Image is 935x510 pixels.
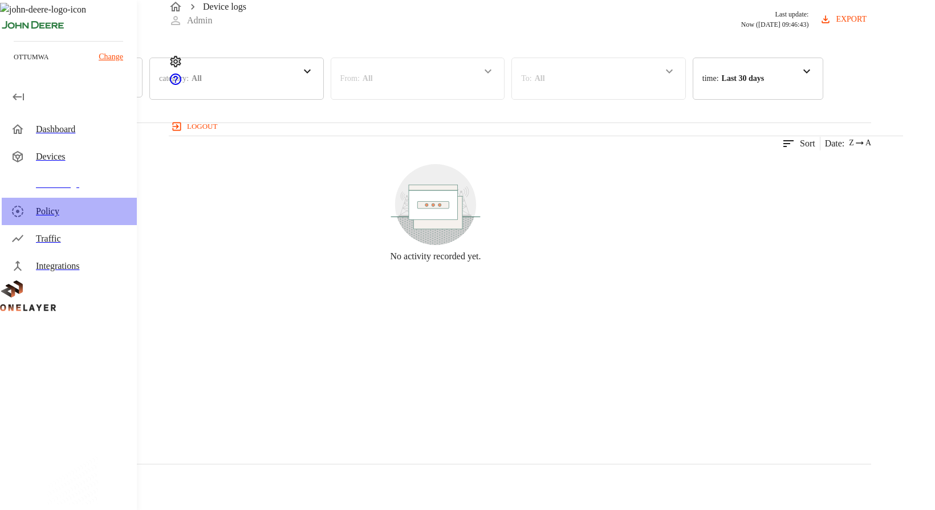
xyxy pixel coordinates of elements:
[187,14,212,27] p: Admin
[390,250,481,263] p: No activity recorded yet.
[865,137,871,149] span: A
[169,78,182,88] span: Support Portal
[169,117,222,136] button: logout
[169,117,903,136] a: logout
[825,137,845,150] p: Date :
[169,78,182,88] a: onelayer-support
[849,137,854,149] span: Z
[800,137,815,150] p: Sort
